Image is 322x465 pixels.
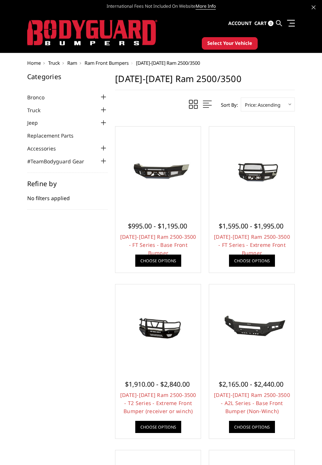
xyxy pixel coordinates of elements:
span: Select Your Vehicle [207,40,252,47]
a: More Info [196,3,216,10]
button: Select Your Vehicle [202,37,258,50]
img: 2019-2025 Ram 2500-3500 - T2 Series - Extreme Front Bumper (receiver or winch) [117,308,199,346]
span: $2,165.00 - $2,440.00 [219,380,283,388]
a: Home [27,60,41,66]
a: [DATE]-[DATE] Ram 2500-3500 - A2L Series - Base Front Bumper (Non-Winch) [214,391,290,415]
a: Choose Options [229,255,275,267]
a: Bronco [27,93,54,101]
a: 2019-2025 Ram 2500-3500 - T2 Series - Extreme Front Bumper (receiver or winch) 2019-2025 Ram 2500... [117,286,199,368]
a: 2019-2025 Ram 2500-3500 - FT Series - Extreme Front Bumper 2019-2025 Ram 2500-3500 - FT Series - ... [211,128,293,210]
span: $1,910.00 - $2,840.00 [125,380,190,388]
span: $995.00 - $1,195.00 [128,221,187,230]
a: [DATE]-[DATE] Ram 2500-3500 - T2 Series - Extreme Front Bumper (receiver or winch) [120,391,196,415]
span: Cart [254,20,267,26]
a: #TeamBodyguard Gear [27,157,93,165]
a: Ram Front Bumpers [85,60,129,66]
a: Accessories [27,145,65,152]
a: [DATE]-[DATE] Ram 2500-3500 - FT Series - Base Front Bumper [120,233,196,256]
a: Choose Options [135,421,181,433]
h5: Categories [27,73,108,80]
a: Choose Options [229,421,275,433]
a: 2019-2025 Ram 2500-3500 - FT Series - Base Front Bumper [117,128,199,210]
a: Jeep [27,119,47,127]
a: Replacement Parts [27,132,83,139]
a: Truck [27,106,50,114]
a: Ram [67,60,77,66]
a: [DATE]-[DATE] Ram 2500-3500 - FT Series - Extreme Front Bumper [214,233,290,256]
img: BODYGUARD BUMPERS [27,20,157,46]
img: 2019-2025 Ram 2500-3500 - FT Series - Extreme Front Bumper [211,150,293,188]
a: Account [228,14,252,33]
h5: Refine by [27,180,108,187]
span: $1,595.00 - $1,995.00 [219,221,283,230]
a: Truck [48,60,60,66]
span: [DATE]-[DATE] Ram 2500/3500 [136,60,200,66]
a: 2019-2024 Ram 2500-3500 - A2L Series - Base Front Bumper (Non-Winch) [211,286,293,368]
h1: [DATE]-[DATE] Ram 2500/3500 [115,73,295,90]
a: Cart 0 [254,14,273,33]
div: No filters applied [27,180,108,210]
label: Sort By: [217,99,238,110]
span: Account [228,20,252,26]
img: 2019-2025 Ram 2500-3500 - FT Series - Base Front Bumper [117,150,199,188]
a: Choose Options [135,255,181,267]
img: 2019-2024 Ram 2500-3500 - A2L Series - Base Front Bumper (Non-Winch) [211,308,293,346]
span: 0 [268,21,273,26]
